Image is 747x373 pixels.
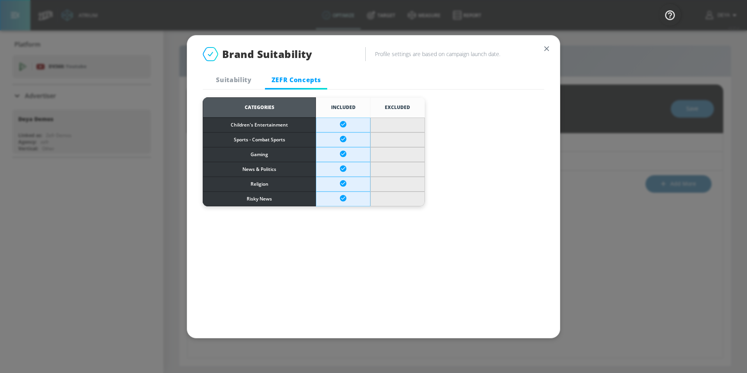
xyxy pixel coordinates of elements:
[222,47,312,61] span: Brand Suitability
[385,104,410,111] span: EXCLUDED
[203,97,316,118] th: Categories
[203,135,315,144] span: Sports - Combat Sports
[203,150,315,159] span: Gaming
[331,104,356,111] span: INCLUDED
[203,195,315,203] span: Risky News
[203,180,315,188] span: Religion
[207,76,260,84] span: Suitability
[270,76,323,84] span: ZEFR Concepts
[375,50,544,58] h6: Profile settings are based on campaign launch date.
[659,4,681,26] button: Open Resource Center
[203,165,315,174] span: News & Politics
[203,121,315,129] span: Children's Entertainment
